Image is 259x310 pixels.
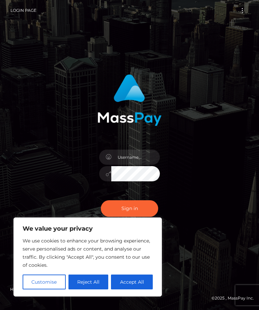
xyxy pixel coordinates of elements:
[5,294,254,302] div: © 2025 , MassPay Inc.
[236,6,249,15] button: Toggle navigation
[101,200,158,217] button: Sign in
[7,284,37,294] a: Homepage
[23,225,153,233] p: We value your privacy
[111,150,160,165] input: Username...
[13,217,162,296] div: We value your privacy
[23,237,153,269] p: We use cookies to enhance your browsing experience, serve personalised ads or content, and analys...
[111,275,153,289] button: Accept All
[68,275,109,289] button: Reject All
[23,275,66,289] button: Customise
[97,74,162,126] img: MassPay Login
[10,3,36,18] a: Login Page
